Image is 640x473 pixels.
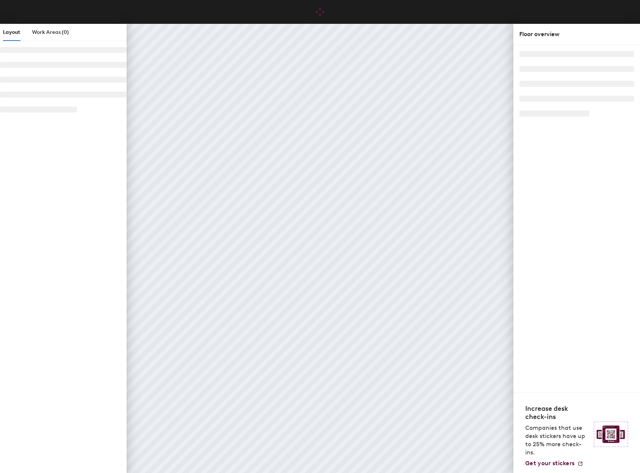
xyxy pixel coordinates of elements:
h4: Increase desk check-ins [525,404,589,421]
img: Sticker logo [594,422,628,447]
p: Companies that use desk stickers have up to 25% more check-ins. [525,424,589,457]
div: Floor overview [519,30,634,39]
span: Layout [3,29,20,35]
span: Work Areas (0) [32,29,69,35]
span: Get your stickers [525,460,574,467]
a: Get your stickers [525,460,583,467]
